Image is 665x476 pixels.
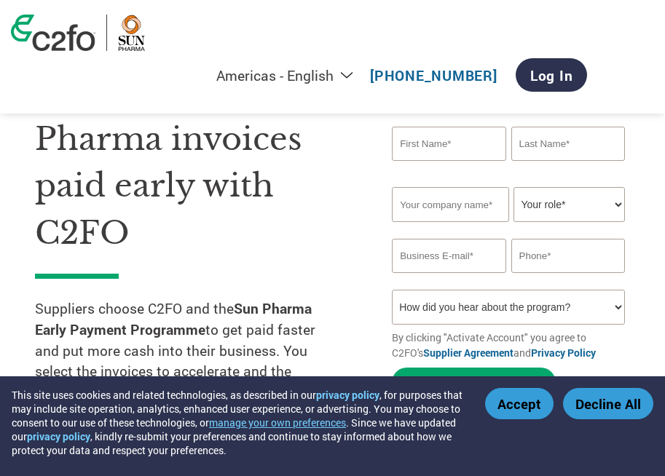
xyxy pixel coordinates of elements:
[392,330,630,360] p: By clicking "Activate Account" you agree to C2FO's and
[511,162,626,181] div: Invalid last name or last name is too long
[12,388,464,457] div: This site uses cookies and related technologies, as described in our , for purposes that may incl...
[118,15,145,51] img: Sun Pharma
[392,368,556,397] button: Activate Account
[392,187,509,222] input: Your company name*
[11,15,95,51] img: c2fo logo
[392,162,506,181] div: Invalid first name or first name is too long
[392,127,506,161] input: First Name*
[35,68,348,256] h1: Get your Sun Pharma invoices paid early with C2FO
[563,388,653,419] button: Decline All
[485,388,554,419] button: Accept
[392,239,506,273] input: Invalid Email format
[511,239,626,273] input: Phone*
[209,416,346,429] button: manage your own preferences
[423,346,513,360] a: Supplier Agreement
[511,127,626,161] input: Last Name*
[370,66,497,84] a: [PHONE_NUMBER]
[392,223,625,233] div: Invalid company name or company name is too long
[511,274,626,284] div: Inavlid Phone Number
[513,187,625,222] select: Title/Role
[392,274,506,284] div: Inavlid Email Address
[35,298,348,403] p: Suppliers choose C2FO and the to get paid faster and put more cash into their business. You selec...
[27,429,90,443] a: privacy policy
[531,346,596,360] a: Privacy Policy
[35,299,312,338] strong: Sun Pharma Early Payment Programme
[316,388,379,402] a: privacy policy
[516,58,588,92] a: Log In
